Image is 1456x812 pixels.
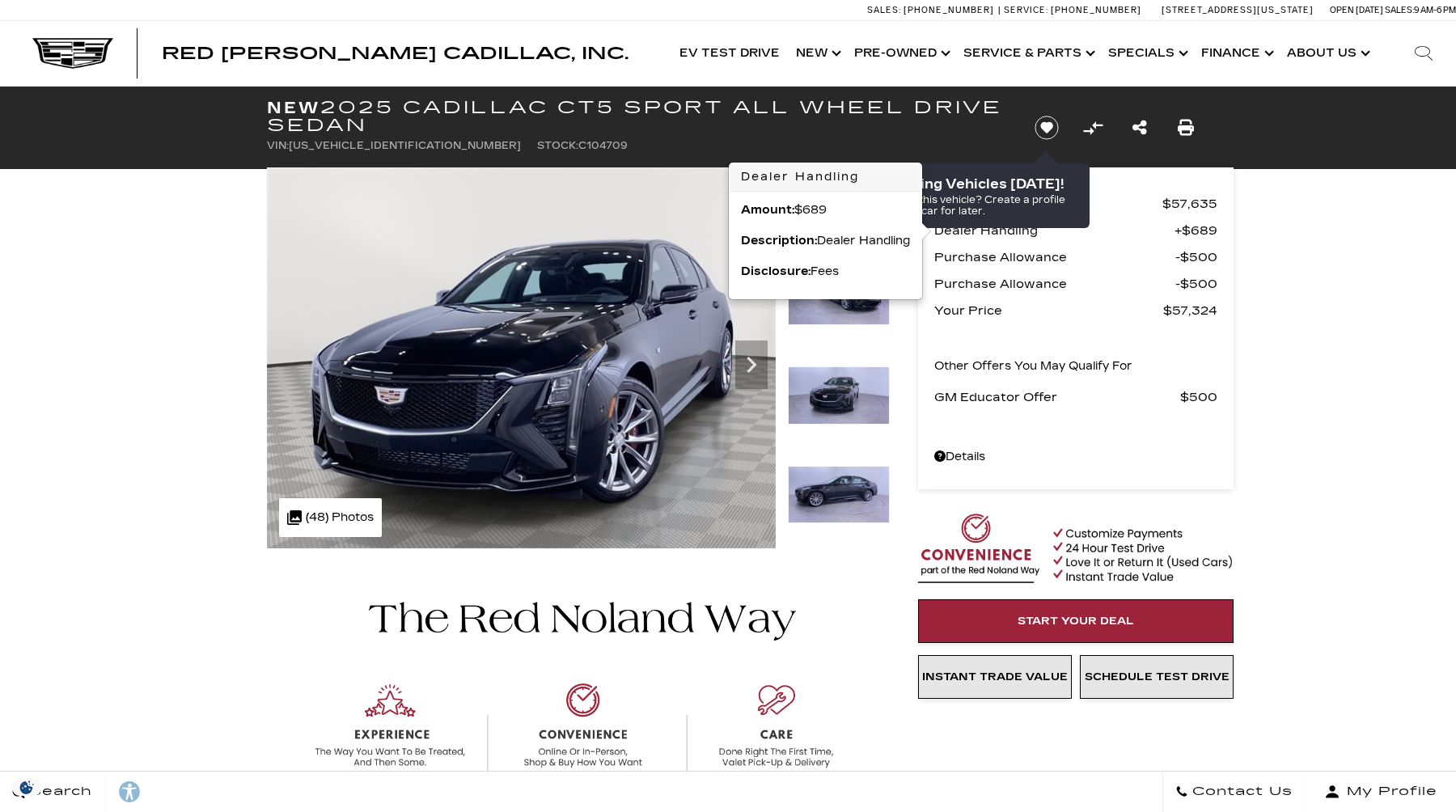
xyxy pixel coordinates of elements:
span: My Profile [1340,780,1437,803]
a: Contact Us [1162,772,1306,812]
section: Click to Open Cookie Consent Modal [8,779,45,796]
a: Pre-Owned [846,21,955,86]
span: VIN: [267,140,289,151]
a: Your Price $57,324 [934,299,1217,322]
span: MSRP [934,192,1162,215]
img: Cadillac Dark Logo with Cadillac White Text [32,38,113,69]
a: Service & Parts [955,21,1100,86]
a: Finance [1193,21,1279,86]
a: New [788,21,846,86]
p: Other Offers You May Qualify For [934,355,1132,378]
img: New 2025 Black Raven Cadillac Sport image 1 [267,167,776,548]
a: [STREET_ADDRESS][US_STATE] [1162,5,1314,15]
div: (48) Photos [279,498,382,537]
span: $500 [1175,246,1217,269]
a: Instant Trade Value [918,655,1072,699]
a: EV Test Drive [671,21,788,86]
a: Specials [1100,21,1193,86]
span: Stock: [537,140,578,151]
span: GM Educator Offer [934,386,1180,408]
a: Print this New 2025 Cadillac CT5 Sport All Wheel Drive Sedan [1178,116,1194,139]
span: Start Your Deal [1018,615,1134,628]
span: Your Price [934,299,1163,322]
span: Sales: [867,5,901,15]
button: Save vehicle [1029,115,1064,141]
span: [PHONE_NUMBER] [904,5,994,15]
p: $689 [741,199,910,222]
a: GM Educator Offer $500 [934,386,1217,408]
span: Purchase Allowance [934,246,1175,269]
strong: Amount: [741,203,794,217]
img: New 2025 Black Raven Cadillac Sport image 3 [788,366,890,425]
button: Compare Vehicle [1081,116,1105,140]
span: Instant Trade Value [922,670,1068,683]
a: Share this New 2025 Cadillac CT5 Sport All Wheel Drive Sedan [1132,116,1147,139]
a: Schedule Test Drive [1080,655,1234,699]
p: Dealer Handling [741,230,910,252]
span: $57,324 [1163,299,1217,322]
span: Schedule Test Drive [1085,670,1230,683]
a: About Us [1279,21,1375,86]
span: Open [DATE] [1330,5,1383,15]
div: Next [735,340,768,389]
h1: 2025 Cadillac CT5 Sport All Wheel Drive Sedan [267,99,1007,134]
span: Contact Us [1188,780,1293,803]
img: New 2025 Black Raven Cadillac Sport image 4 [788,466,890,524]
span: $57,635 [1162,192,1217,215]
p: Fees [741,260,910,283]
span: 9 AM-6 PM [1414,5,1456,15]
strong: New [267,98,320,117]
a: Start Your Deal [918,599,1234,643]
span: $500 [1180,386,1217,408]
a: Service: [PHONE_NUMBER] [998,6,1145,15]
a: Sales: [PHONE_NUMBER] [867,6,998,15]
a: Red [PERSON_NAME] Cadillac, Inc. [162,45,629,61]
span: Purchase Allowance [934,273,1175,295]
span: Red [PERSON_NAME] Cadillac, Inc. [162,44,629,63]
a: Purchase Allowance $500 [934,273,1217,295]
span: C104709 [578,140,628,151]
span: [PHONE_NUMBER] [1051,5,1141,15]
span: Dealer Handling [934,219,1175,242]
span: Sales: [1385,5,1414,15]
strong: Description: [741,234,817,247]
span: $500 [1175,273,1217,295]
img: Opt-Out Icon [8,779,45,796]
a: MSRP $57,635 [934,192,1217,215]
a: Purchase Allowance $500 [934,246,1217,269]
h3: Dealer Handling [730,163,921,192]
a: Dealer Handling $689 [934,219,1217,242]
span: Search [25,780,92,803]
a: Details [934,446,1217,468]
span: [US_VEHICLE_IDENTIFICATION_NUMBER] [289,140,521,151]
button: Open user profile menu [1306,772,1456,812]
strong: Disclosure: [741,264,811,278]
span: Service: [1004,5,1048,15]
span: $689 [1175,219,1217,242]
